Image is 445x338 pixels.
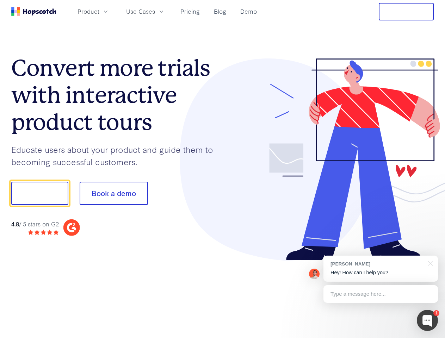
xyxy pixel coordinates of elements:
h1: Convert more trials with interactive product tours [11,55,223,136]
button: Use Cases [122,6,169,17]
strong: 4.8 [11,220,19,228]
div: Type a message here... [323,285,438,303]
a: Pricing [178,6,203,17]
span: Use Cases [126,7,155,16]
p: Educate users about your product and guide them to becoming successful customers. [11,143,223,168]
button: Show me! [11,182,68,205]
a: Home [11,7,56,16]
div: 1 [433,310,439,316]
a: Blog [211,6,229,17]
a: Demo [237,6,260,17]
p: Hey! How can I help you? [330,269,431,276]
button: Product [73,6,113,17]
img: Mark Spera [309,269,320,279]
div: / 5 stars on G2 [11,220,59,229]
span: Product [78,7,99,16]
button: Free Trial [379,3,434,20]
div: [PERSON_NAME] [330,261,424,267]
button: Book a demo [80,182,148,205]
